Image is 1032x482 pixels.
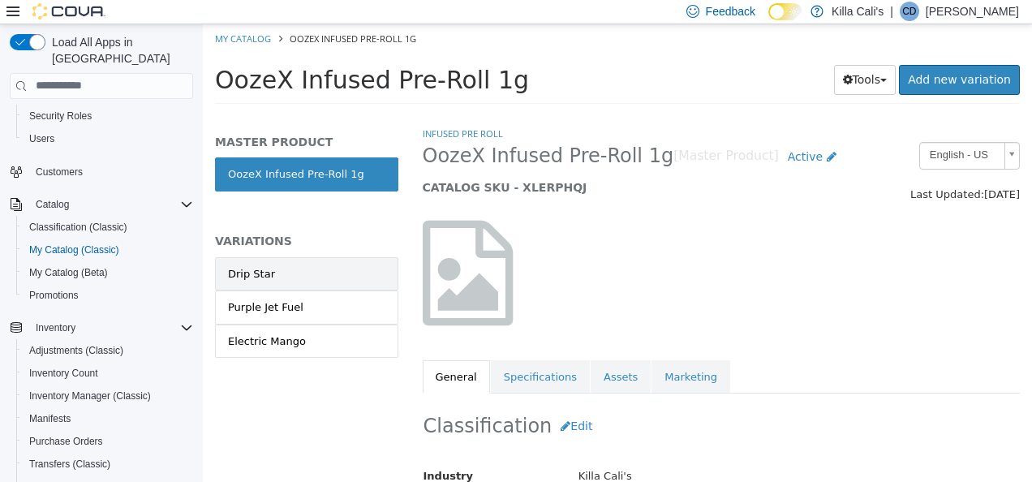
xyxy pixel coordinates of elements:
[288,336,387,370] a: Specifications
[23,454,193,474] span: Transfers (Classic)
[29,195,75,214] button: Catalog
[87,8,213,20] span: OozeX Infused Pre-Roll 1g
[16,127,200,150] button: Users
[23,386,193,406] span: Inventory Manager (Classic)
[23,240,126,260] a: My Catalog (Classic)
[29,389,151,402] span: Inventory Manager (Classic)
[16,105,200,127] button: Security Roles
[23,240,193,260] span: My Catalog (Classic)
[29,195,193,214] span: Catalog
[220,156,662,170] h5: CATALOG SKU - XLERPHQJ
[29,243,119,256] span: My Catalog (Classic)
[12,110,196,125] h5: MASTER PRODUCT
[3,316,200,339] button: Inventory
[23,432,110,451] a: Purchase Orders
[12,41,326,70] span: OozeX Infused Pre-Roll 1g
[29,435,103,448] span: Purchase Orders
[16,385,200,407] button: Inventory Manager (Classic)
[12,8,68,20] a: My Catalog
[221,445,271,458] span: Industry
[45,34,193,67] span: Load All Apps in [GEOGRAPHIC_DATA]
[706,3,755,19] span: Feedback
[23,341,130,360] a: Adjustments (Classic)
[926,2,1019,21] p: [PERSON_NAME]
[221,387,817,417] h2: Classification
[631,41,694,71] button: Tools
[363,438,828,467] div: Killa Cali's
[16,216,200,239] button: Classification (Classic)
[32,3,105,19] img: Cova
[16,430,200,453] button: Purchase Orders
[388,336,448,370] a: Assets
[717,118,795,144] span: English - US
[716,118,817,145] a: English - US
[707,164,781,176] span: Last Updated:
[890,2,893,21] p: |
[29,161,193,182] span: Customers
[23,364,193,383] span: Inventory Count
[25,242,72,258] div: Drip Star
[220,336,287,370] a: General
[449,336,527,370] a: Marketing
[16,284,200,307] button: Promotions
[349,387,398,417] button: Edit
[29,289,79,302] span: Promotions
[23,129,193,148] span: Users
[16,407,200,430] button: Manifests
[23,454,117,474] a: Transfers (Classic)
[23,106,193,126] span: Security Roles
[23,217,134,237] a: Classification (Classic)
[768,3,802,20] input: Dark Mode
[16,261,200,284] button: My Catalog (Beta)
[23,409,193,428] span: Manifests
[23,286,85,305] a: Promotions
[16,362,200,385] button: Inventory Count
[16,339,200,362] button: Adjustments (Classic)
[23,263,193,282] span: My Catalog (Beta)
[29,318,82,338] button: Inventory
[23,409,77,428] a: Manifests
[36,166,83,179] span: Customers
[23,286,193,305] span: Promotions
[29,132,54,145] span: Users
[29,110,92,123] span: Security Roles
[25,309,103,325] div: Electric Mango
[23,106,98,126] a: Security Roles
[471,126,576,139] small: [Master Product]
[23,364,105,383] a: Inventory Count
[832,2,884,21] p: Killa Cali's
[902,2,916,21] span: CD
[900,2,919,21] div: Callie Dill
[16,453,200,476] button: Transfers (Classic)
[12,209,196,224] h5: VARIATIONS
[29,318,193,338] span: Inventory
[23,386,157,406] a: Inventory Manager (Classic)
[3,160,200,183] button: Customers
[29,458,110,471] span: Transfers (Classic)
[23,129,61,148] a: Users
[36,321,75,334] span: Inventory
[23,263,114,282] a: My Catalog (Beta)
[29,266,108,279] span: My Catalog (Beta)
[16,239,200,261] button: My Catalog (Classic)
[25,275,101,291] div: Purple Jet Fuel
[36,198,69,211] span: Catalog
[781,164,817,176] span: [DATE]
[29,162,89,182] a: Customers
[23,432,193,451] span: Purchase Orders
[3,193,200,216] button: Catalog
[23,217,193,237] span: Classification (Classic)
[12,133,196,167] a: OozeX Infused Pre-Roll 1g
[29,221,127,234] span: Classification (Classic)
[23,341,193,360] span: Adjustments (Classic)
[29,367,98,380] span: Inventory Count
[29,412,71,425] span: Manifests
[696,41,817,71] a: Add new variation
[768,20,769,21] span: Dark Mode
[585,126,620,139] span: Active
[220,103,300,115] a: Infused Pre Roll
[29,344,123,357] span: Adjustments (Classic)
[220,119,471,144] span: OozeX Infused Pre-Roll 1g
